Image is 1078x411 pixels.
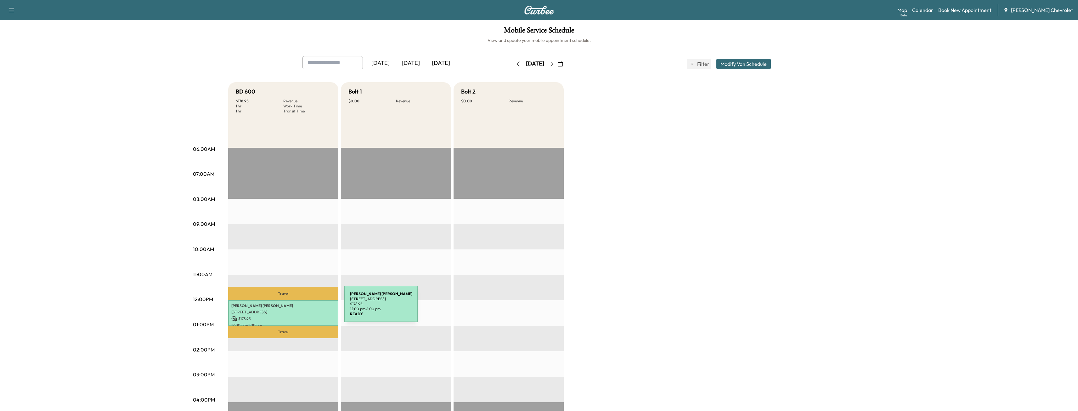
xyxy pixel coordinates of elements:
p: 08:00AM [193,195,215,203]
button: Modify Van Schedule [716,59,771,69]
p: Revenue [509,99,556,104]
p: 11:00AM [193,271,212,278]
p: 04:00PM [193,396,215,403]
p: Travel [228,326,338,338]
span: [PERSON_NAME] Chevrolet [1011,6,1073,14]
p: Work Time [283,104,331,109]
a: Book New Appointment [938,6,991,14]
p: [PERSON_NAME] [PERSON_NAME] [231,303,335,308]
div: [DATE] [365,56,396,71]
p: 01:00PM [193,321,214,328]
p: Revenue [283,99,331,104]
p: 1 hr [236,104,283,109]
p: $ 178.95 [236,99,283,104]
div: [DATE] [526,60,544,68]
p: Revenue [396,99,443,104]
p: 02:00PM [193,346,215,353]
p: 1 hr [236,109,283,114]
p: 12:00PM [193,295,213,303]
h1: Mobile Service Schedule [6,26,1072,37]
p: $ 178.95 [231,316,335,322]
h6: View and update your mobile appointment schedule. [6,37,1072,43]
h5: Bolt 2 [461,87,476,96]
p: 06:00AM [193,145,215,153]
p: 07:00AM [193,170,214,178]
p: 12:00 pm - 1:00 pm [231,323,335,328]
img: Curbee Logo [524,6,554,14]
h5: BD 600 [236,87,255,96]
p: 09:00AM [193,220,215,228]
a: MapBeta [897,6,907,14]
div: Beta [900,13,907,18]
p: Transit Time [283,109,331,114]
p: Travel [228,287,338,300]
h5: Bolt 1 [348,87,362,96]
p: [STREET_ADDRESS] [231,310,335,315]
p: 10:00AM [193,245,214,253]
span: Filter [697,60,708,68]
button: Filter [687,59,711,69]
p: 03:00PM [193,371,215,378]
p: $ 0.00 [348,99,396,104]
p: $ 0.00 [461,99,509,104]
div: [DATE] [426,56,456,71]
div: [DATE] [396,56,426,71]
a: Calendar [912,6,933,14]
